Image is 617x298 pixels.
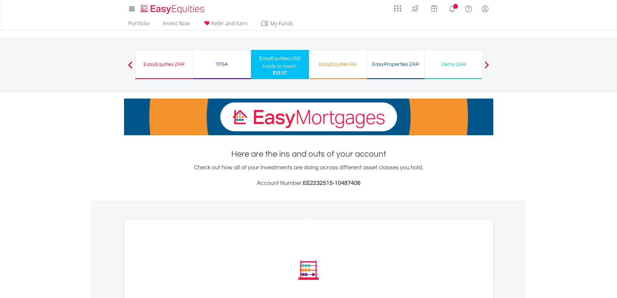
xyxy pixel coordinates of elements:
[371,60,421,69] div: EasyProperties ZAR
[460,2,477,15] a: FAQ's and Support
[200,20,250,30] a: Refer and Earn
[444,2,460,15] a: Notifications
[261,19,303,28] span: My Funds
[124,148,493,160] h1: Here are the ins and outs of your account
[480,65,493,71] button: Next
[273,69,287,76] span: $33.07
[263,63,297,69] div: Funds to invest:
[138,2,207,15] a: Home page
[303,180,360,186] span: EE2232515-10487406
[124,163,493,188] div: Check out how all of your investments are doing across different asset classes you hold.
[197,60,247,69] div: TFSA
[160,20,192,30] a: Invest Now
[139,60,189,69] div: EasyEquities ZAR
[410,3,420,14] img: thrive-v2.svg
[255,54,305,63] div: EasyEquities USD
[429,3,440,14] img: vouchers-v2.svg
[124,65,137,71] button: Previous
[429,60,479,69] div: Demo ZAR
[124,179,493,188] h3: Account Number:
[313,60,363,69] div: EasyEquities RA
[390,2,406,12] a: AppsGrid
[477,2,493,16] a: My Profile
[394,5,401,12] img: grid-menu-icon.svg
[425,2,444,14] a: Vouchers
[126,20,152,30] a: Portfolio
[139,4,207,15] img: EasyEquities_Logo.png
[124,99,493,135] img: EasyMortage Promotion Banner
[211,20,247,27] span: Refer and Earn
